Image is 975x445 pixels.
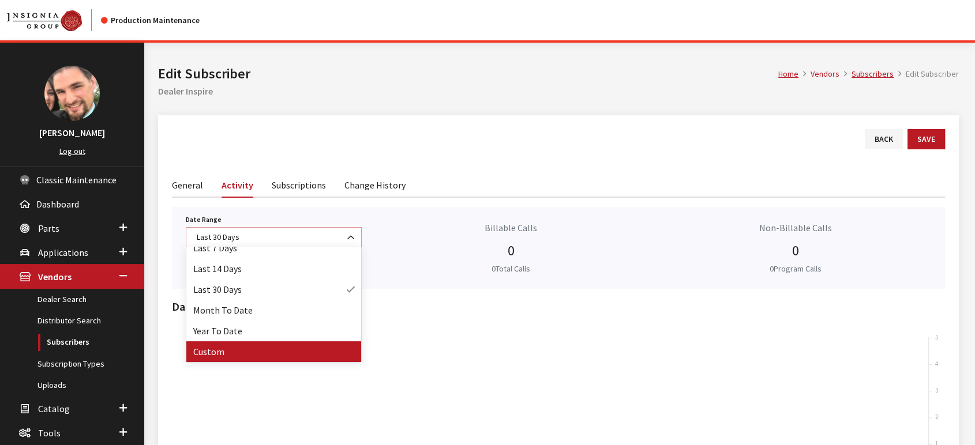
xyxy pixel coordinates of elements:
tspan: 4 [935,360,938,368]
h2: Dealer Inspire [158,84,959,98]
li: Custom [186,341,361,362]
a: Change History [344,172,406,197]
a: Subscriptions [272,172,326,197]
h1: Edit Subscriber [158,63,778,84]
span: 0 [770,263,774,274]
span: Tools [38,427,61,439]
p: Billable Calls [376,221,647,235]
li: Edit Subscriber [894,68,959,80]
span: Catalog [38,403,70,414]
span: 0 [492,263,496,274]
a: Home [778,69,798,79]
a: Subscribers [852,69,894,79]
span: 0 [508,242,515,259]
a: General [172,172,203,197]
a: Insignia Group logo [7,9,101,31]
small: Program Calls [770,263,822,274]
span: 0 [792,242,799,259]
h2: Daily API Calls [172,298,945,315]
span: Vendors [38,271,72,283]
tspan: 5 [935,333,938,341]
img: Jason Ludwig [44,66,100,121]
label: Date Range [186,214,222,225]
span: Dashboard [36,198,79,210]
li: Month To Date [186,300,361,320]
span: Classic Maintenance [36,174,117,186]
span: Last 30 Days [193,231,354,243]
small: Total Calls [492,263,530,274]
li: Last 14 Days [186,258,361,279]
tspan: 3 [935,386,938,394]
span: Applications [38,247,88,258]
li: Vendors [798,68,839,80]
span: Parts [38,223,59,234]
div: Production Maintenance [101,14,200,27]
img: Catalog Maintenance [7,10,82,31]
li: Year To Date [186,320,361,341]
p: Non-Billable Calls [661,221,932,235]
tspan: 2 [935,413,939,421]
span: Last 30 Days [186,227,362,247]
h3: [PERSON_NAME] [12,126,133,139]
a: Log out [59,146,85,156]
a: Activity [222,172,253,198]
li: Last 30 Days [186,279,361,300]
button: Save [907,129,945,149]
a: Back [865,129,903,149]
li: Last 7 Days [186,237,361,258]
